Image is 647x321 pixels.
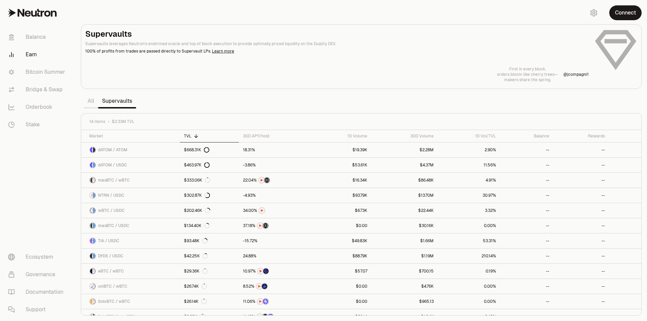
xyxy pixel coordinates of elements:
a: DYDX LogoUSDC LogoDYDX / USDC [81,249,180,263]
button: Connect [609,5,642,20]
a: -- [553,173,609,188]
div: 30D Volume [375,133,434,139]
a: $19.39K [311,142,371,157]
a: dATOM LogoUSDC LogodATOM / USDC [81,158,180,172]
a: $26.74K [180,279,239,294]
img: wBTC Logo [93,268,95,274]
a: -- [553,188,609,203]
span: dATOM / ATOM [98,147,127,153]
div: $202.46K [184,208,210,213]
a: $0.00 [311,218,371,233]
button: NTRNBedrock Diamonds [243,283,307,290]
a: $42.25K [180,249,239,263]
a: $93.48K [180,233,239,248]
a: 30.97% [438,188,500,203]
img: Solv Points [268,314,273,319]
img: DYDX Logo [90,253,92,259]
a: -- [553,264,609,279]
span: dATOM / USDC [98,162,127,168]
a: -- [500,188,553,203]
a: $668.31K [180,142,239,157]
a: Stake [3,116,73,133]
div: $463.97K [184,162,210,168]
img: Structured Points [263,314,268,319]
span: DYDX / USDC [98,253,123,259]
a: Learn more [212,49,234,54]
a: -- [500,158,553,172]
div: Rewards [557,133,605,139]
a: -- [553,294,609,309]
img: USDC Logo [93,223,95,228]
a: 0.00% [438,294,500,309]
a: NTRNStructured Points [239,218,311,233]
img: dATOM Logo [90,147,92,153]
button: NTRNEtherFi Points [243,268,307,275]
a: $2.28M [371,142,438,157]
img: TIA Logo [90,238,92,244]
img: USDC Logo [93,208,95,213]
a: 4.91% [438,173,500,188]
a: Supervaults [98,94,136,108]
span: SolvBTC / wBTC [98,299,130,304]
span: maxBTC / wBTC [98,178,130,183]
a: dATOM LogoATOM LogodATOM / ATOM [81,142,180,157]
a: Orderbook [3,98,73,116]
a: 0.19% [438,264,500,279]
img: USDC Logo [93,253,95,259]
a: wBTC LogoUSDC LogowBTC / USDC [81,203,180,218]
a: maxBTC LogowBTC LogomaxBTC / wBTC [81,173,180,188]
a: SolvBTC LogowBTC LogoSolvBTC / wBTC [81,294,180,309]
span: $2.33M TVL [112,119,134,124]
a: 3.32% [438,203,500,218]
span: eBTC / wBTC [98,268,124,274]
img: NTRN [258,268,263,274]
div: TVL [184,133,235,139]
img: eBTC Logo [90,268,92,274]
p: orders bloom like cherry trees— [497,72,558,77]
button: NTRNStructured Points [243,177,307,184]
img: SolvBTC Logo [90,299,92,304]
div: $93.48K [184,238,208,244]
a: Governance [3,266,73,283]
a: $29.36K [180,264,239,279]
div: $134.40K [184,223,210,228]
p: Supervaults leverages Neutron's enshrined oracle and top of block execution to provide optimally ... [85,41,589,47]
a: -- [553,203,609,218]
img: NTRN [257,299,263,304]
a: $22.44K [371,203,438,218]
a: Bridge & Swap [3,81,73,98]
a: -- [500,218,553,233]
a: -- [553,233,609,248]
img: wBTC Logo [93,299,95,304]
span: 14 items [89,119,105,124]
a: $30.16K [371,218,438,233]
a: -- [553,218,609,233]
a: 0.00% [438,218,500,233]
a: $57.07 [311,264,371,279]
img: maxBTC Logo [90,178,92,183]
h2: Supervaults [85,29,589,39]
a: -- [500,264,553,279]
a: NTRN [239,203,311,218]
div: Market [89,133,176,139]
a: Support [3,301,73,318]
img: USDC Logo [93,162,95,168]
a: -- [553,279,609,294]
a: -- [553,142,609,157]
img: NTRN Logo [90,193,92,198]
a: $49.83K [311,233,371,248]
a: -- [500,203,553,218]
img: uniBTC Logo [90,284,92,289]
img: NTRN [257,223,263,228]
a: 11.56% [438,158,500,172]
a: TIA LogoUSDC LogoTIA / USDC [81,233,180,248]
a: $13.70M [371,188,438,203]
div: $26.74K [184,284,207,289]
a: -- [500,279,553,294]
a: $0.00 [311,279,371,294]
button: NTRNSolv Points [243,298,307,305]
button: NTRNStructured PointsSolv Points [243,313,307,320]
a: $88.79K [311,249,371,263]
a: $700.15 [371,264,438,279]
a: -- [500,142,553,157]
